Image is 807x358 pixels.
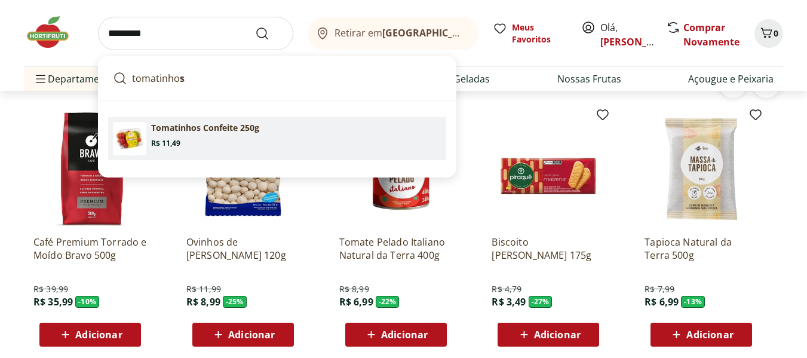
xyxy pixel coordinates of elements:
[255,26,284,41] button: Submit Search
[688,72,774,86] a: Açougue e Peixaria
[376,296,400,308] span: - 22 %
[382,26,584,39] b: [GEOGRAPHIC_DATA]/[GEOGRAPHIC_DATA]
[39,323,141,347] button: Adicionar
[339,283,369,295] span: R$ 8,99
[308,17,478,50] button: Retirar em[GEOGRAPHIC_DATA]/[GEOGRAPHIC_DATA]
[186,295,220,308] span: R$ 8,99
[492,112,605,226] img: Biscoito Maizena Piraque 175g
[132,71,185,85] p: tomatinho
[180,72,185,85] strong: s
[534,330,581,339] span: Adicionar
[754,19,783,48] button: Carrinho
[681,296,705,308] span: - 13 %
[339,295,373,308] span: R$ 6,99
[186,235,300,262] a: Ovinhos de [PERSON_NAME] 120g
[186,283,221,295] span: R$ 11,99
[24,14,84,50] img: Hortifruti
[683,21,740,48] a: Comprar Novamente
[493,22,567,45] a: Meus Favoritos
[492,235,605,262] a: Biscoito [PERSON_NAME] 175g
[650,323,752,347] button: Adicionar
[33,65,119,93] span: Departamentos
[498,323,599,347] button: Adicionar
[600,20,653,49] span: Olá,
[151,122,259,134] p: Tomatinhos Confeite 250g
[108,117,446,160] a: Tomatinhos Confeite 250gR$ 11,49
[529,296,553,308] span: - 27 %
[75,330,122,339] span: Adicionar
[33,283,68,295] span: R$ 39,99
[151,139,180,148] span: R$ 11,49
[192,323,294,347] button: Adicionar
[108,66,446,90] a: tomatinhos
[557,72,621,86] a: Nossas Frutas
[335,27,467,38] span: Retirar em
[492,295,526,308] span: R$ 3,49
[223,296,247,308] span: - 25 %
[228,330,275,339] span: Adicionar
[345,323,447,347] button: Adicionar
[686,330,733,339] span: Adicionar
[774,27,778,39] span: 0
[512,22,567,45] span: Meus Favoritos
[98,17,293,50] input: search
[33,65,48,93] button: Menu
[381,330,428,339] span: Adicionar
[645,112,758,226] img: Tapioca Natural da Terra 500g
[492,283,521,295] span: R$ 4,79
[600,35,678,48] a: [PERSON_NAME]
[645,295,679,308] span: R$ 6,99
[33,235,147,262] a: Café Premium Torrado e Moído Bravo 500g
[33,295,73,308] span: R$ 35,99
[645,235,758,262] a: Tapioca Natural da Terra 500g
[645,283,674,295] span: R$ 7,99
[33,112,147,226] img: Café Premium Torrado e Moído Bravo 500g
[75,296,99,308] span: - 10 %
[339,235,453,262] a: Tomate Pelado Italiano Natural da Terra 400g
